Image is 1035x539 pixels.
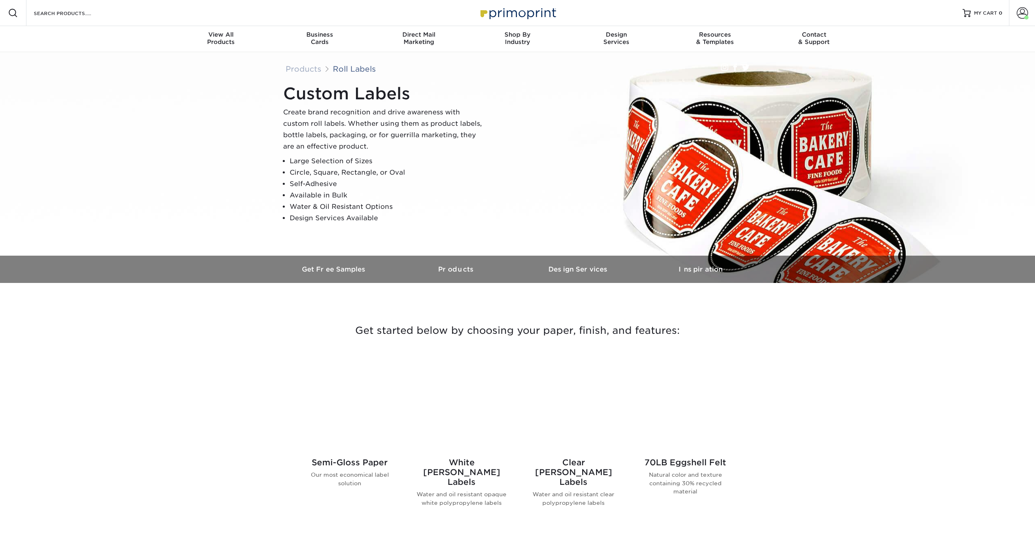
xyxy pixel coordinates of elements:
[172,31,271,38] span: View All
[290,213,487,224] li: Design Services Available
[290,167,487,178] li: Circle, Square, Rectangle, or Oval
[290,190,487,201] li: Available in Bulk
[666,31,764,38] span: Resources
[527,359,620,520] a: Clear BOPP Labels Roll Labels Clear [PERSON_NAME] Labels Water and oil resistant clear polypropyl...
[666,26,764,52] a: Resources& Templates
[415,490,508,507] p: Water and oil resistant opaque white polypropylene labels
[304,359,396,520] a: Semi-Gloss Paper Roll Labels Semi-Gloss Paper Our most economical label solution
[567,31,666,46] div: Services
[369,26,468,52] a: Direct MailMarketing
[290,201,487,213] li: Water & Oil Resistant Options
[415,458,508,487] h2: White [PERSON_NAME] Labels
[271,31,369,38] span: Business
[999,10,1002,16] span: 0
[304,458,396,467] h2: Semi-Gloss Paper
[271,31,369,46] div: Cards
[415,359,508,451] img: White BOPP Labels Roll Labels
[764,31,863,46] div: & Support
[527,458,620,487] h2: Clear [PERSON_NAME] Labels
[567,26,666,52] a: DesignServices
[286,64,321,73] a: Products
[639,359,731,520] a: 70LB Eggshell Felt Roll Labels 70LB Eggshell Felt Natural color and texture containing 30% recycl...
[283,107,487,152] p: Create brand recognition and drive awareness with custom roll labels. Whether using them as produ...
[974,10,997,17] span: MY CART
[640,256,762,283] a: Inspiration
[639,471,731,495] p: Natural color and texture containing 30% recycled material
[369,31,468,46] div: Marketing
[395,256,517,283] a: Products
[477,4,558,22] img: Primoprint
[567,31,666,38] span: Design
[33,8,112,18] input: SEARCH PRODUCTS.....
[271,26,369,52] a: BusinessCards
[333,64,376,73] a: Roll Labels
[468,31,567,46] div: Industry
[283,84,487,103] h1: Custom Labels
[172,31,271,46] div: Products
[639,359,731,451] img: 70LB Eggshell Felt Roll Labels
[527,490,620,507] p: Water and oil resistant clear polypropylene labels
[527,359,620,451] img: Clear BOPP Labels Roll Labels
[369,31,468,38] span: Direct Mail
[764,31,863,38] span: Contact
[304,471,396,487] p: Our most economical label solution
[468,31,567,38] span: Shop By
[666,31,764,46] div: & Templates
[172,26,271,52] a: View AllProducts
[639,458,731,467] h2: 70LB Eggshell Felt
[517,256,640,283] a: Design Services
[517,265,640,273] h3: Design Services
[415,359,508,520] a: White BOPP Labels Roll Labels White [PERSON_NAME] Labels Water and oil resistant opaque white pol...
[290,178,487,190] li: Self-Adhesive
[304,359,396,451] img: Semi-Gloss Paper Roll Labels
[273,265,395,273] h3: Get Free Samples
[395,265,517,273] h3: Products
[764,26,863,52] a: Contact& Support
[273,256,395,283] a: Get Free Samples
[468,26,567,52] a: Shop ByIndustry
[290,156,487,167] li: Large Selection of Sizes
[640,265,762,273] h3: Inspiration
[279,312,756,349] h3: Get started below by choosing your paper, finish, and features:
